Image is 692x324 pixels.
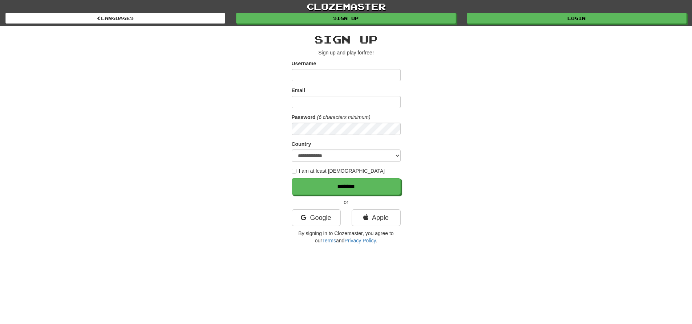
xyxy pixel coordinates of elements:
[344,238,376,243] a: Privacy Policy
[292,169,296,173] input: I am at least [DEMOGRAPHIC_DATA]
[352,209,401,226] a: Apple
[292,49,401,56] p: Sign up and play for !
[292,114,316,121] label: Password
[292,167,385,175] label: I am at least [DEMOGRAPHIC_DATA]
[292,87,305,94] label: Email
[5,13,225,24] a: Languages
[292,140,311,148] label: Country
[364,50,372,56] u: free
[292,33,401,45] h2: Sign up
[236,13,456,24] a: Sign up
[322,238,336,243] a: Terms
[292,198,401,206] p: or
[292,209,341,226] a: Google
[292,230,401,244] p: By signing in to Clozemaster, you agree to our and .
[467,13,687,24] a: Login
[317,114,371,120] em: (6 characters minimum)
[292,60,316,67] label: Username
